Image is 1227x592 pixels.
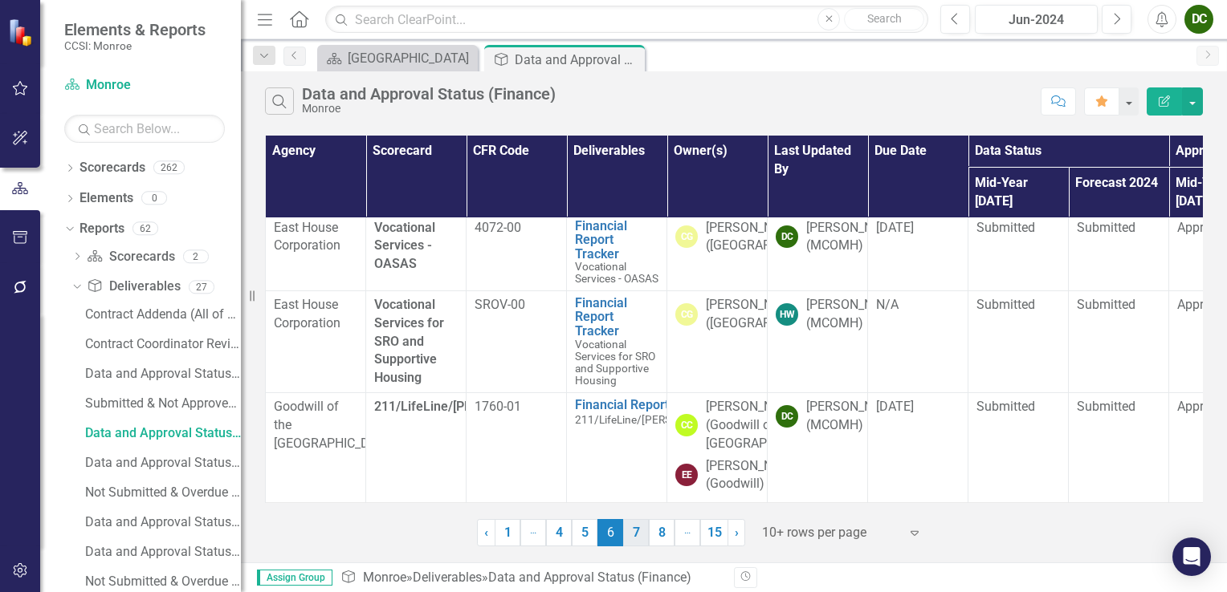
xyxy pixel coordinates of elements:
td: Double-Click to Edit Right Click for Context Menu [567,393,667,503]
td: Double-Click to Edit [667,213,768,290]
a: Data and Approval Status (M) [81,509,241,535]
a: Deliverables [87,278,180,296]
div: » » [340,569,722,587]
div: Data and Approval Status (Q) [85,545,241,559]
div: Not Submitted & Overdue (CC) [85,574,241,589]
span: ‹ [484,525,488,540]
td: Double-Click to Edit [467,393,567,503]
span: 4072-00 [475,220,521,235]
input: Search ClearPoint... [325,6,928,34]
a: Monroe [64,76,225,95]
td: Double-Click to Edit [667,290,768,392]
div: 0 [141,192,167,205]
a: Elements [79,189,133,208]
a: Data and Approval Status (Addenda) [81,450,241,476]
div: [GEOGRAPHIC_DATA] [348,48,474,68]
p: East House Corporation [274,219,357,256]
div: EE [675,464,698,486]
a: Contract Coordinator Review (All) [81,331,241,357]
div: DC [776,225,798,248]
div: HW [776,303,798,326]
a: Not Submitted & Overdue (Addenda) [81,480,241,505]
span: 1760-01 [475,399,521,414]
span: Assign Group [257,570,332,586]
a: Financial Report Tracker [575,296,658,339]
span: 6 [597,519,623,546]
span: › [735,525,739,540]
a: Monroe [363,570,406,585]
a: Deliverables [413,570,482,585]
div: Data and Approval Status (Finance) [488,570,691,585]
span: Submitted [1077,220,1135,235]
div: [PERSON_NAME] ([GEOGRAPHIC_DATA]) [706,296,836,333]
img: ClearPoint Strategy [8,18,36,47]
td: Double-Click to Edit [868,290,968,392]
a: Data and Approval Status (Finance) [81,420,241,446]
span: Submitted [976,399,1035,414]
button: Jun-2024 [975,5,1098,34]
td: Double-Click to Edit Right Click for Context Menu [567,290,667,392]
span: Submitted [976,220,1035,235]
div: [PERSON_NAME] ([GEOGRAPHIC_DATA]) [706,219,836,256]
div: Contract Coordinator Review (All) [85,337,241,351]
span: 211/LifeLine/[PERSON_NAME] [575,413,726,426]
a: Scorecards [87,248,174,266]
a: 5 [572,519,597,546]
div: [PERSON_NAME] (MCOMH) [806,219,903,256]
div: N/A [876,296,960,314]
td: Double-Click to Edit [1069,393,1169,503]
p: Goodwill of the [GEOGRAPHIC_DATA] [274,398,357,453]
a: Data and Approval Status (Q) [81,539,241,565]
a: 15 [700,519,728,546]
span: Vocational Services for SRO and Supportive Housing [374,297,444,385]
span: Vocational Services for SRO and Supportive Housing [575,338,655,387]
td: Double-Click to Edit [968,290,1069,392]
span: [DATE] [876,220,914,235]
a: 1 [495,519,520,546]
a: 4 [546,519,572,546]
div: DC [1184,5,1213,34]
td: Double-Click to Edit [868,393,968,503]
span: [DATE] [876,399,914,414]
button: Search [844,8,924,30]
span: Submitted [976,297,1035,312]
td: Double-Click to Edit [467,290,567,392]
a: Contract Addenda (All of Monroe) [81,302,241,327]
div: Open Intercom Messenger [1172,537,1211,576]
div: Contract Addenda (All of Monroe) [85,307,241,322]
td: Double-Click to Edit [266,290,366,392]
div: Monroe [302,103,556,115]
td: Double-Click to Edit [968,213,1069,290]
input: Search Below... [64,115,225,143]
a: 8 [649,519,675,546]
a: Reports [79,220,124,238]
span: Elements & Reports [64,20,206,39]
td: Double-Click to Edit [968,393,1069,503]
div: Submitted & Not Approved (Addenda) [85,396,241,411]
div: [PERSON_NAME] (MCOMH) [806,398,903,435]
a: Financial Report Tracker [575,398,726,412]
p: East House Corporation [274,296,357,333]
a: 7 [623,519,649,546]
a: [GEOGRAPHIC_DATA] [321,48,474,68]
td: Double-Click to Edit [1069,213,1169,290]
div: Data and Approval Status (Finance) [515,50,641,70]
div: Data and Approval Status (Addenda) [85,456,241,470]
div: [PERSON_NAME] (Goodwill of the [GEOGRAPHIC_DATA]) [706,398,832,453]
div: 2 [183,249,209,263]
div: [PERSON_NAME] (MCOMH) [806,296,903,333]
td: Double-Click to Edit [1069,290,1169,392]
div: 262 [153,161,185,175]
td: Double-Click to Edit [868,213,968,290]
small: CCSI: Monroe [64,39,206,52]
a: Submitted & Not Approved (Addenda) [81,391,241,416]
span: Submitted [1077,399,1135,414]
div: [PERSON_NAME] (Goodwill) [706,457,802,494]
td: Double-Click to Edit [667,393,768,503]
td: Double-Click to Edit [266,213,366,290]
a: Financial Report Tracker [575,219,658,262]
a: Scorecards [79,159,145,177]
span: Vocational Services - OASAS [575,260,658,285]
span: Submitted [1077,297,1135,312]
a: Data and Approval Status (Annual) [81,361,241,387]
